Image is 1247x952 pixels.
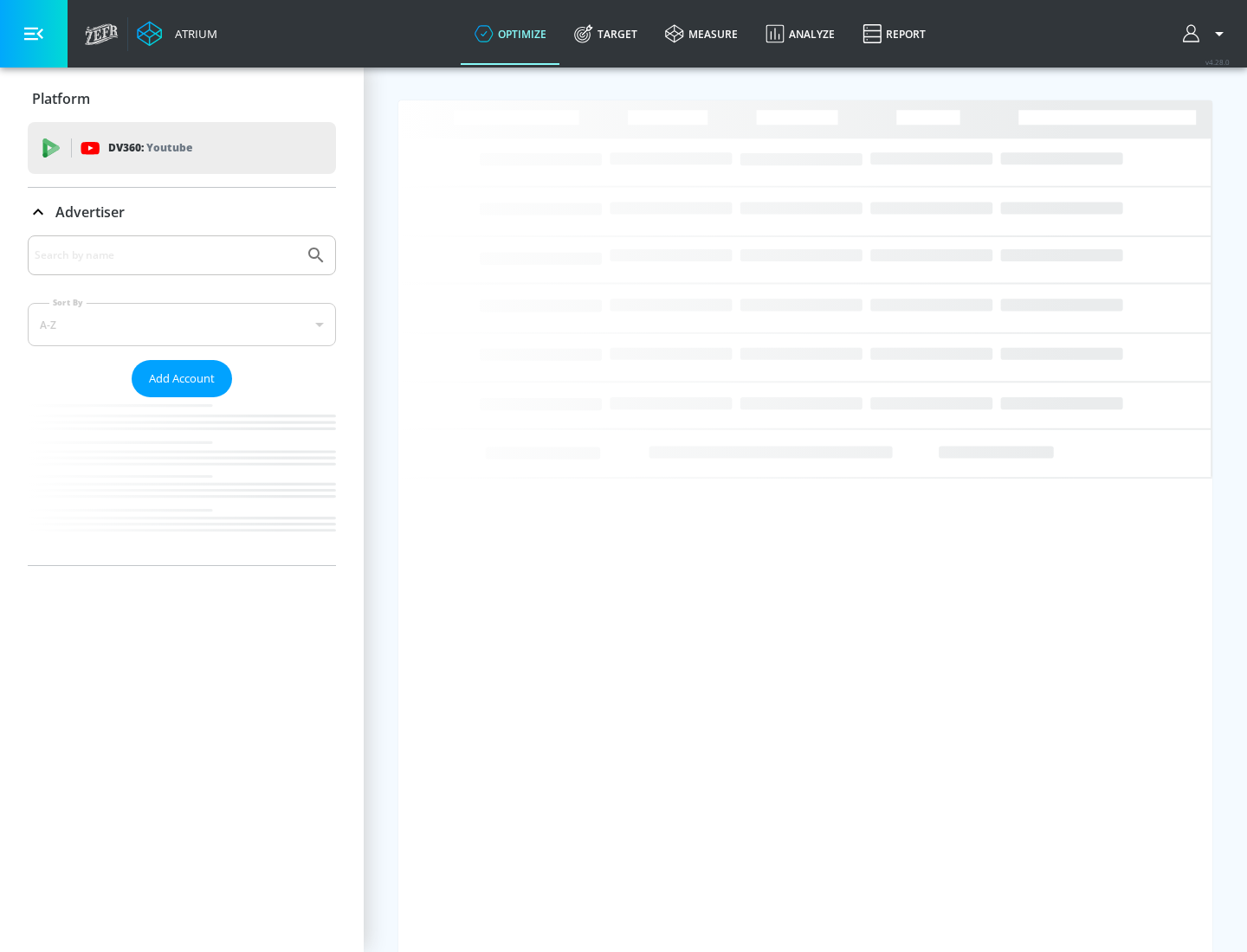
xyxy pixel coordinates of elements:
span: Add Account [149,369,215,389]
a: Atrium [137,21,217,47]
a: measure [651,3,752,65]
div: Platform [28,74,336,123]
a: optimize [461,3,560,65]
div: A-Z [28,303,336,346]
label: Sort By [49,297,87,308]
a: Target [560,3,651,65]
div: Advertiser [28,235,336,565]
p: Youtube [146,138,192,157]
span: v 4.28.0 [1205,57,1230,67]
div: Atrium [168,26,217,42]
a: Analyze [752,3,849,65]
p: DV360: [108,138,192,158]
nav: list of Advertiser [28,397,336,565]
p: Advertiser [55,203,125,222]
a: Report [849,3,940,65]
input: Search by name [35,244,297,267]
button: Add Account [132,360,232,397]
div: DV360: Youtube [28,122,336,174]
div: Advertiser [28,188,336,236]
p: Platform [32,89,90,108]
